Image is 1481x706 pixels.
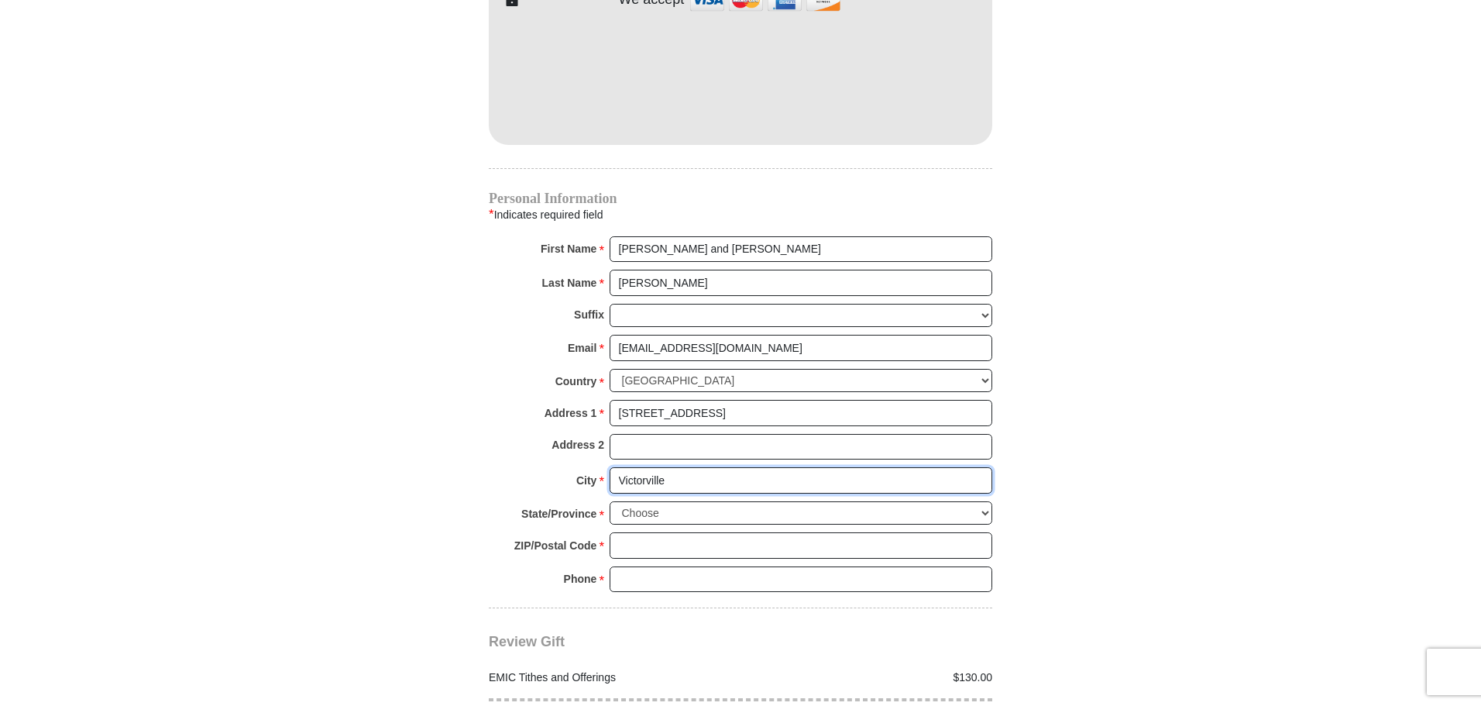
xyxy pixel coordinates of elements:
strong: Last Name [542,272,597,294]
strong: Address 1 [545,402,597,424]
div: $130.00 [740,670,1001,686]
strong: Phone [564,568,597,590]
strong: Suffix [574,304,604,325]
strong: ZIP/Postal Code [514,535,597,556]
span: Review Gift [489,634,565,649]
strong: Country [555,370,597,392]
h4: Personal Information [489,192,992,205]
div: Indicates required field [489,205,992,225]
strong: Email [568,337,596,359]
strong: State/Province [521,503,596,525]
strong: Address 2 [552,434,604,456]
strong: City [576,470,596,491]
strong: First Name [541,238,596,260]
div: EMIC Tithes and Offerings [481,670,741,686]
